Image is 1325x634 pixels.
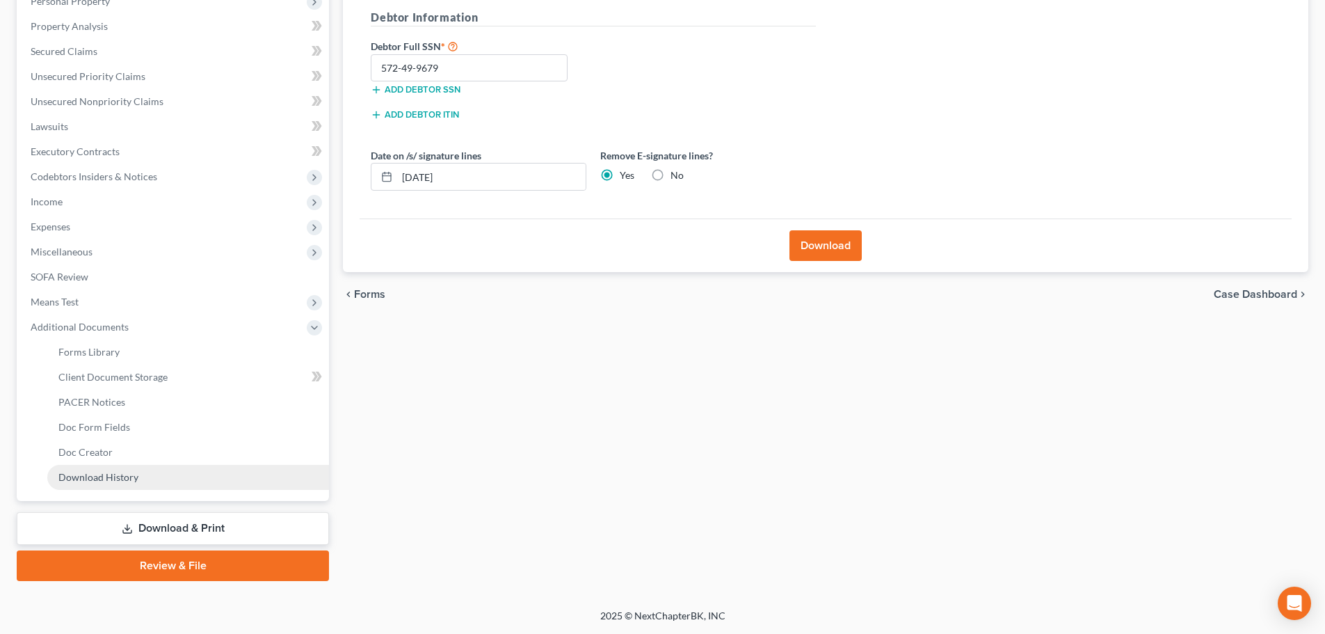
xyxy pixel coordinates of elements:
[31,246,93,257] span: Miscellaneous
[19,14,329,39] a: Property Analysis
[31,120,68,132] span: Lawsuits
[47,340,329,365] a: Forms Library
[47,440,329,465] a: Doc Creator
[371,54,568,82] input: XXX-XX-XXXX
[17,550,329,581] a: Review & File
[19,264,329,290] a: SOFA Review
[354,289,385,300] span: Forms
[19,39,329,64] a: Secured Claims
[789,230,862,261] button: Download
[343,289,404,300] button: chevron_left Forms
[58,446,113,458] span: Doc Creator
[17,512,329,545] a: Download & Print
[31,271,88,283] span: SOFA Review
[31,321,129,333] span: Additional Documents
[47,465,329,490] a: Download History
[397,164,586,190] input: MM/DD/YYYY
[371,148,481,163] label: Date on /s/ signature lines
[343,289,354,300] i: chevron_left
[58,371,168,383] span: Client Document Storage
[364,38,593,54] label: Debtor Full SSN
[371,9,816,26] h5: Debtor Information
[31,196,63,207] span: Income
[1214,289,1308,300] a: Case Dashboard chevron_right
[58,421,130,433] span: Doc Form Fields
[58,471,138,483] span: Download History
[600,148,816,163] label: Remove E-signature lines?
[19,89,329,114] a: Unsecured Nonpriority Claims
[31,20,108,32] span: Property Analysis
[19,139,329,164] a: Executory Contracts
[19,64,329,89] a: Unsecured Priority Claims
[58,346,120,358] span: Forms Library
[47,390,329,415] a: PACER Notices
[19,114,329,139] a: Lawsuits
[31,45,97,57] span: Secured Claims
[266,609,1059,634] div: 2025 © NextChapterBK, INC
[47,365,329,390] a: Client Document Storage
[58,396,125,408] span: PACER Notices
[1214,289,1297,300] span: Case Dashboard
[31,70,145,82] span: Unsecured Priority Claims
[620,168,634,182] label: Yes
[31,296,79,308] span: Means Test
[31,145,120,157] span: Executory Contracts
[1278,587,1311,620] div: Open Intercom Messenger
[31,95,163,107] span: Unsecured Nonpriority Claims
[31,171,157,182] span: Codebtors Insiders & Notices
[31,221,70,232] span: Expenses
[371,84,460,95] button: Add debtor SSN
[670,168,684,182] label: No
[47,415,329,440] a: Doc Form Fields
[1297,289,1308,300] i: chevron_right
[371,109,459,120] button: Add debtor ITIN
